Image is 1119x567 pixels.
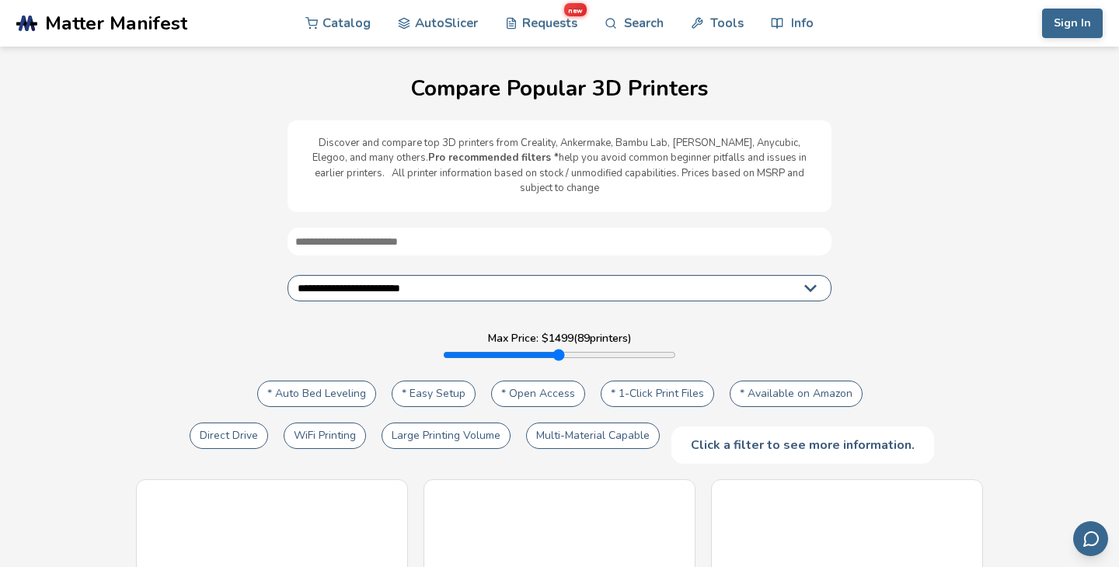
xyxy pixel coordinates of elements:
[671,426,934,464] div: Click a filter to see more information.
[601,381,714,407] button: * 1-Click Print Files
[190,423,268,449] button: Direct Drive
[16,77,1103,101] h1: Compare Popular 3D Printers
[1042,9,1103,38] button: Sign In
[1073,521,1108,556] button: Send feedback via email
[428,151,559,165] b: Pro recommended filters *
[257,381,376,407] button: * Auto Bed Leveling
[392,381,476,407] button: * Easy Setup
[382,423,511,449] button: Large Printing Volume
[284,423,366,449] button: WiFi Printing
[491,381,585,407] button: * Open Access
[303,136,816,197] p: Discover and compare top 3D printers from Creality, Ankermake, Bambu Lab, [PERSON_NAME], Anycubic...
[730,381,863,407] button: * Available on Amazon
[564,3,587,16] span: new
[526,423,660,449] button: Multi-Material Capable
[45,12,187,34] span: Matter Manifest
[488,332,632,345] label: Max Price: $ 1499 ( 89 printers)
